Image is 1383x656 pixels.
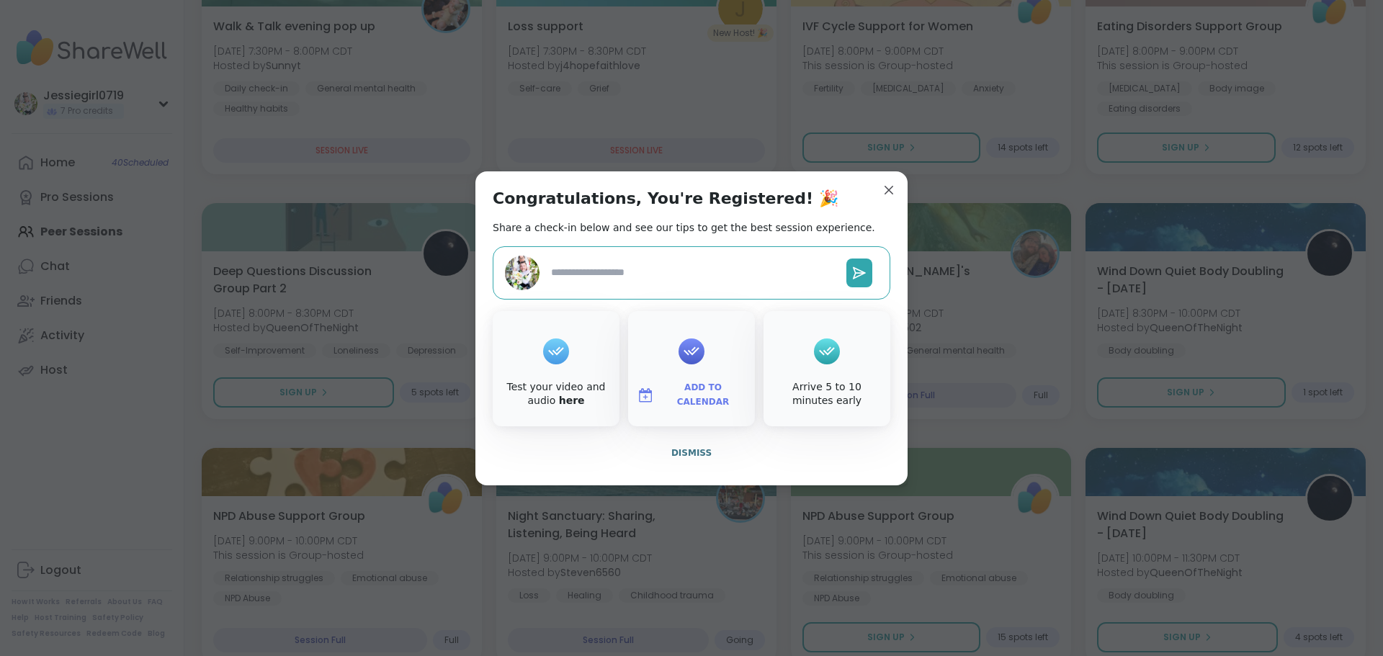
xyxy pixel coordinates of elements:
h2: Share a check-in below and see our tips to get the best session experience. [493,220,875,235]
h1: Congratulations, You're Registered! 🎉 [493,189,838,209]
span: Dismiss [671,448,712,458]
button: Add to Calendar [631,380,752,410]
a: here [559,395,585,406]
button: Dismiss [493,438,890,468]
span: Add to Calendar [660,381,746,409]
div: Arrive 5 to 10 minutes early [766,380,887,408]
img: Jessiegirl0719 [505,256,540,290]
div: Test your video and audio [496,380,617,408]
img: ShareWell Logomark [637,387,654,404]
